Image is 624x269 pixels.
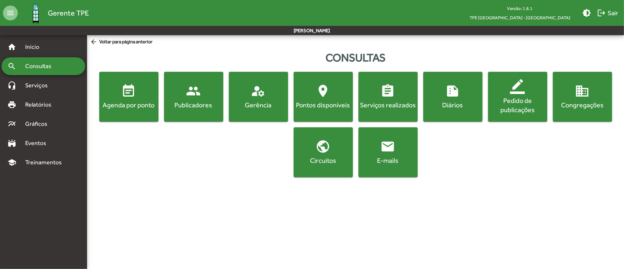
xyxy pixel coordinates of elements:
[7,81,16,90] mat-icon: headset_mic
[294,127,353,177] button: Circuitos
[7,120,16,128] mat-icon: multiline_chart
[360,100,416,110] div: Serviços realizados
[121,84,136,98] mat-icon: event_note
[510,79,525,94] mat-icon: border_color
[3,6,18,20] mat-icon: menu
[594,6,621,20] button: Sair
[294,72,353,122] button: Pontos disponíveis
[90,38,153,46] span: Voltar para página anterior
[381,84,396,98] mat-icon: assignment
[316,139,331,154] mat-icon: public
[251,84,266,98] mat-icon: manage_accounts
[21,158,71,167] span: Treinamentos
[425,100,481,110] div: Diários
[582,9,591,17] mat-icon: brightness_medium
[99,72,158,122] button: Agenda por ponto
[490,96,546,114] div: Pedido de publicações
[230,100,287,110] div: Gerência
[553,72,612,122] button: Congregações
[18,1,89,25] a: Gerente TPE
[48,7,89,19] span: Gerente TPE
[360,156,416,165] div: E-mails
[7,100,16,109] mat-icon: print
[358,127,418,177] button: E-mails
[381,139,396,154] mat-icon: email
[166,100,222,110] div: Publicadores
[597,9,606,17] mat-icon: logout
[295,156,351,165] div: Circuitos
[316,84,331,98] mat-icon: location_on
[7,139,16,148] mat-icon: stadium
[575,84,590,98] mat-icon: domain
[423,72,483,122] button: Diários
[24,1,48,25] img: Logo
[21,62,61,71] span: Consultas
[21,100,61,109] span: Relatórios
[295,100,351,110] div: Pontos disponíveis
[597,6,618,20] span: Sair
[464,4,576,13] div: Versão: 1.8.1
[7,158,16,167] mat-icon: school
[21,81,58,90] span: Serviços
[21,120,57,128] span: Gráficos
[21,43,50,51] span: Início
[87,49,624,66] div: Consultas
[358,72,418,122] button: Serviços realizados
[554,100,611,110] div: Congregações
[186,84,201,98] mat-icon: people
[7,43,16,51] mat-icon: home
[101,100,157,110] div: Agenda por ponto
[90,38,99,46] mat-icon: arrow_back
[488,72,547,122] button: Pedido de publicações
[446,84,460,98] mat-icon: summarize
[229,72,288,122] button: Gerência
[21,139,56,148] span: Eventos
[7,62,16,71] mat-icon: search
[464,13,576,22] span: TPE [GEOGRAPHIC_DATA] - [GEOGRAPHIC_DATA]
[164,72,223,122] button: Publicadores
